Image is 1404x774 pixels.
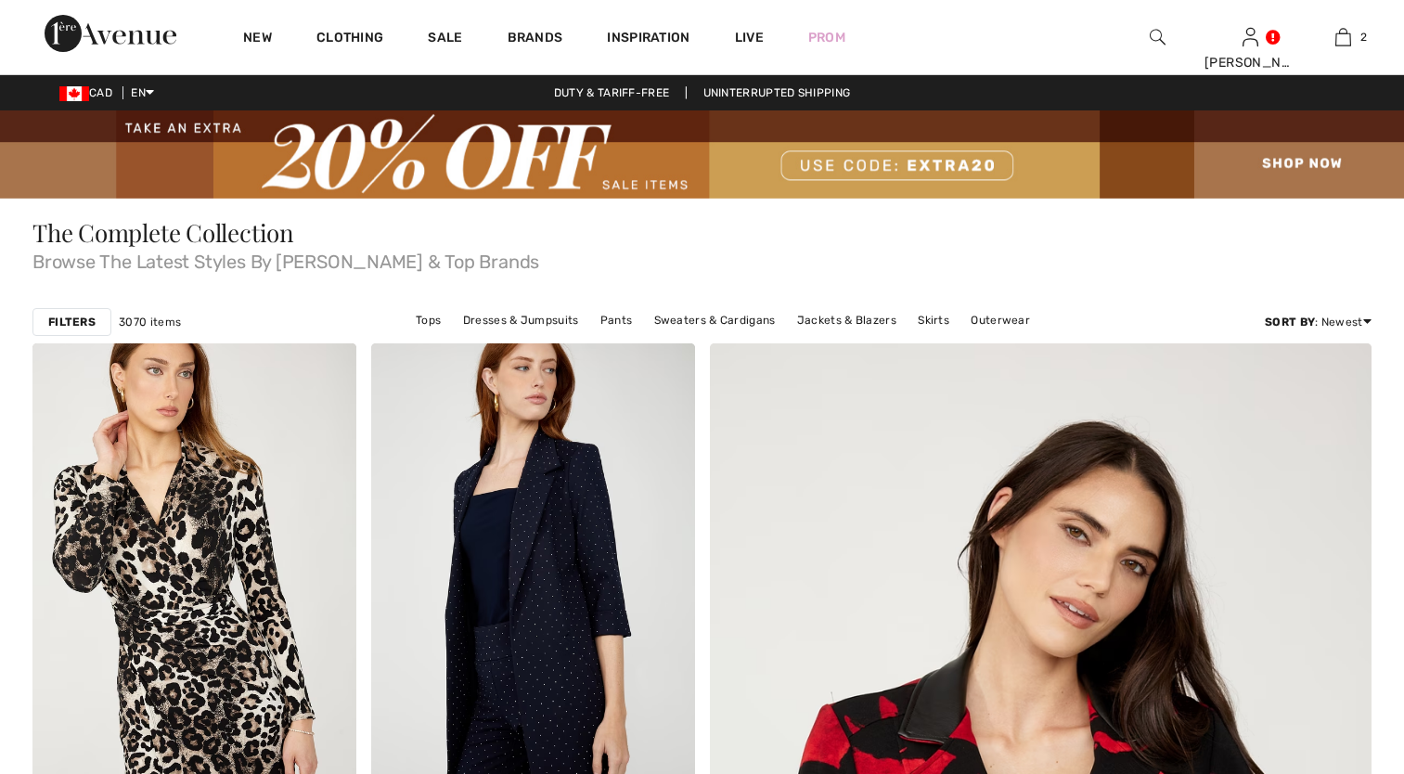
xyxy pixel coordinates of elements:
strong: Sort By [1265,316,1315,329]
span: The Complete Collection [32,216,294,249]
div: : Newest [1265,314,1372,330]
a: Sale [428,30,462,49]
a: Dresses & Jumpsuits [454,308,588,332]
a: Brands [508,30,563,49]
img: 1ère Avenue [45,15,176,52]
a: Skirts [908,308,959,332]
a: Pants [591,308,642,332]
a: Live [735,28,764,47]
img: search the website [1150,26,1166,48]
a: Sweaters & Cardigans [645,308,785,332]
a: 2 [1297,26,1388,48]
a: Tops [406,308,450,332]
img: My Bag [1335,26,1351,48]
a: Outerwear [961,308,1039,332]
a: Prom [808,28,845,47]
a: Jackets & Blazers [788,308,906,332]
div: [PERSON_NAME] [1204,53,1295,72]
span: 3070 items [119,314,181,330]
img: Canadian Dollar [59,86,89,101]
span: EN [131,86,154,99]
strong: Filters [48,314,96,330]
img: My Info [1243,26,1258,48]
a: Clothing [316,30,383,49]
span: Inspiration [607,30,689,49]
a: Sign In [1243,28,1258,45]
span: Browse The Latest Styles By [PERSON_NAME] & Top Brands [32,245,1372,271]
a: New [243,30,272,49]
span: 2 [1360,29,1367,45]
span: CAD [59,86,120,99]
